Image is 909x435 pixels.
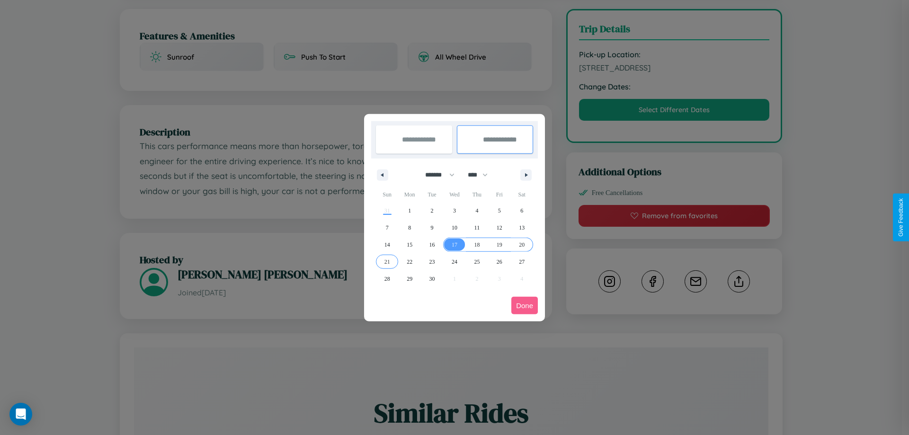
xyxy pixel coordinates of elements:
[421,270,443,287] button: 30
[511,297,538,314] button: Done
[443,253,465,270] button: 24
[519,236,525,253] span: 20
[453,202,456,219] span: 3
[497,253,502,270] span: 26
[443,236,465,253] button: 17
[407,270,412,287] span: 29
[421,202,443,219] button: 2
[452,253,457,270] span: 24
[408,202,411,219] span: 1
[511,187,533,202] span: Sat
[431,219,434,236] span: 9
[443,219,465,236] button: 10
[398,219,420,236] button: 8
[407,236,412,253] span: 15
[398,253,420,270] button: 22
[497,236,502,253] span: 19
[429,270,435,287] span: 30
[488,202,510,219] button: 5
[376,236,398,253] button: 14
[488,187,510,202] span: Fri
[443,202,465,219] button: 3
[511,253,533,270] button: 27
[429,236,435,253] span: 16
[407,253,412,270] span: 22
[452,236,457,253] span: 17
[497,219,502,236] span: 12
[452,219,457,236] span: 10
[474,253,480,270] span: 25
[443,187,465,202] span: Wed
[488,253,510,270] button: 26
[466,202,488,219] button: 4
[421,236,443,253] button: 16
[386,219,389,236] span: 7
[475,202,478,219] span: 4
[398,187,420,202] span: Mon
[466,253,488,270] button: 25
[376,253,398,270] button: 21
[421,219,443,236] button: 9
[9,403,32,426] div: Open Intercom Messenger
[384,236,390,253] span: 14
[520,202,523,219] span: 6
[519,219,525,236] span: 13
[431,202,434,219] span: 2
[511,202,533,219] button: 6
[376,270,398,287] button: 28
[421,253,443,270] button: 23
[519,253,525,270] span: 27
[488,219,510,236] button: 12
[488,236,510,253] button: 19
[466,236,488,253] button: 18
[429,253,435,270] span: 23
[398,202,420,219] button: 1
[384,270,390,287] span: 28
[466,219,488,236] button: 11
[376,187,398,202] span: Sun
[384,253,390,270] span: 21
[398,270,420,287] button: 29
[498,202,501,219] span: 5
[466,187,488,202] span: Thu
[474,219,480,236] span: 11
[398,236,420,253] button: 15
[511,236,533,253] button: 20
[898,198,904,237] div: Give Feedback
[421,187,443,202] span: Tue
[474,236,480,253] span: 18
[408,219,411,236] span: 8
[376,219,398,236] button: 7
[511,219,533,236] button: 13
